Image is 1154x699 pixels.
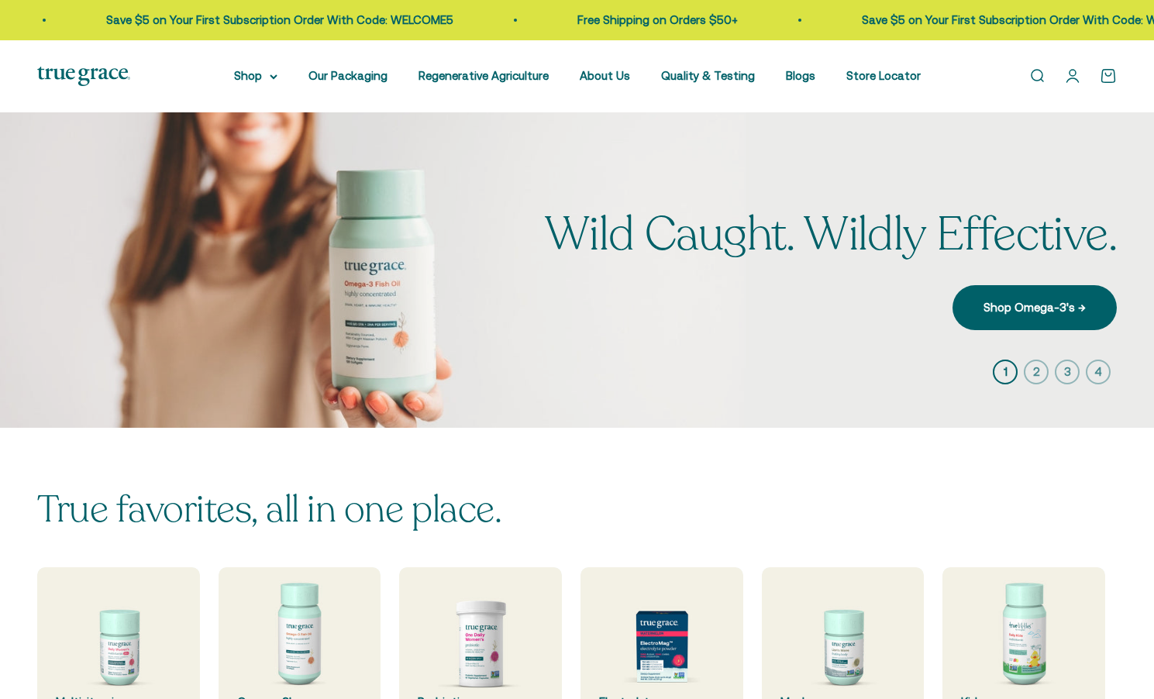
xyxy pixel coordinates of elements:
[419,69,549,82] a: Regenerative Agriculture
[661,69,755,82] a: Quality & Testing
[846,69,921,82] a: Store Locator
[103,11,450,29] p: Save $5 on Your First Subscription Order With Code: WELCOME5
[1055,360,1080,384] button: 3
[993,360,1018,384] button: 1
[952,285,1117,330] a: Shop Omega-3's →
[308,69,388,82] a: Our Packaging
[37,484,501,535] split-lines: True favorites, all in one place.
[1024,360,1049,384] button: 2
[574,13,735,26] a: Free Shipping on Orders $50+
[580,69,630,82] a: About Us
[1086,360,1111,384] button: 4
[234,67,277,85] summary: Shop
[786,69,815,82] a: Blogs
[545,203,1117,267] split-lines: Wild Caught. Wildly Effective.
